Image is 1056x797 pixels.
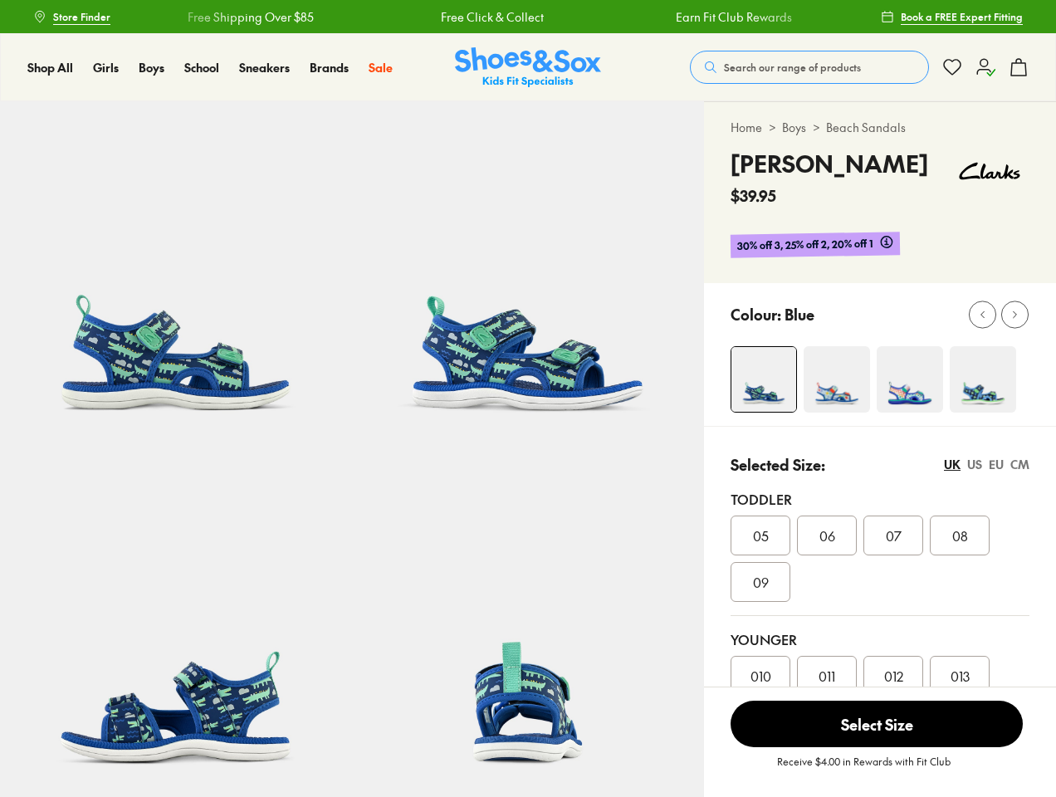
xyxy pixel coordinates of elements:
div: Younger [731,629,1029,649]
a: Shop All [27,59,73,76]
h4: [PERSON_NAME] [731,146,928,181]
img: 4-553493_1 [804,346,870,413]
a: Brands [310,59,349,76]
a: Boys [139,59,164,76]
span: 09 [753,572,769,592]
span: 013 [951,666,970,686]
span: 012 [884,666,903,686]
button: Search our range of products [690,51,929,84]
img: Fisher Multi [877,346,943,413]
a: Shoes & Sox [455,47,601,88]
div: CM [1010,456,1029,473]
a: Book a FREE Expert Fitting [881,2,1023,32]
a: Free Click & Collect [441,8,544,26]
span: 05 [753,526,769,545]
a: Store Finder [33,2,110,32]
span: 06 [819,526,835,545]
div: > > [731,119,1029,136]
a: Free Shipping Over $85 [188,8,314,26]
img: 4-503394_1 [950,346,1016,413]
div: UK [944,456,961,473]
span: 011 [819,666,835,686]
p: Blue [785,303,814,325]
a: Sale [369,59,393,76]
img: 5-554531_1 [352,101,704,453]
a: Earn Fit Club Rewards [676,8,792,26]
p: Selected Size: [731,453,825,476]
p: Colour: [731,303,781,325]
a: School [184,59,219,76]
a: Sneakers [239,59,290,76]
span: Search our range of products [724,60,861,75]
a: Girls [93,59,119,76]
span: Store Finder [53,9,110,24]
span: $39.95 [731,184,776,207]
span: 30% off 3, 25% off 2, 20% off 1 [737,235,873,254]
div: EU [989,456,1004,473]
a: Beach Sandals [826,119,906,136]
p: Receive $4.00 in Rewards with Fit Club [777,754,951,784]
a: Boys [782,119,806,136]
div: US [967,456,982,473]
span: 07 [886,526,902,545]
div: Toddler [731,489,1029,509]
img: SNS_Logo_Responsive.svg [455,47,601,88]
img: 4-554530_1 [731,347,796,412]
button: Select Size [731,701,1023,747]
img: Vendor logo [950,146,1029,196]
a: Home [731,119,762,136]
span: 08 [952,526,968,545]
span: 010 [750,666,771,686]
span: Book a FREE Expert Fitting [901,9,1023,24]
